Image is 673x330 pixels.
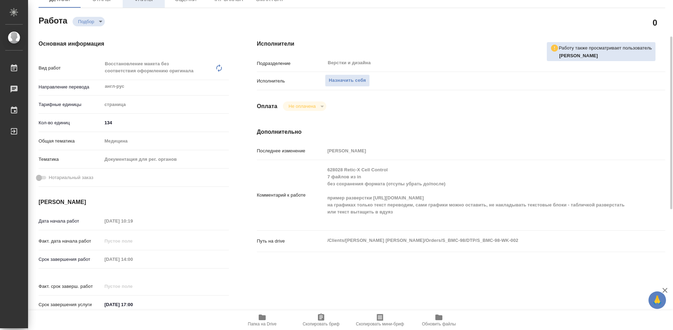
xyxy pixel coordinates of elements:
[39,238,102,245] p: Факт. дата начала работ
[39,40,229,48] h4: Основная информация
[39,156,102,163] p: Тематика
[257,102,278,111] h4: Оплата
[351,310,409,330] button: Скопировать мини-бриф
[651,293,663,308] span: 🙏
[559,45,652,52] p: Работу также просматривает пользователь
[559,53,598,58] b: [PERSON_NAME]
[325,146,631,156] input: Пустое поле
[325,74,370,87] button: Назначить себя
[325,164,631,225] textarea: 628028 Retic-X Cell Control 7 файлов из in без сохранения формата (отсупы убрать до/после) пример...
[39,283,102,290] p: Факт. срок заверш. работ
[73,17,105,26] div: Подбор
[102,281,163,291] input: Пустое поле
[257,192,325,199] p: Комментарий к работе
[102,299,163,310] input: ✎ Введи что-нибудь
[102,236,163,246] input: Пустое поле
[648,291,666,309] button: 🙏
[39,218,102,225] p: Дата начала работ
[39,256,102,263] p: Срок завершения работ
[409,310,468,330] button: Обновить файлы
[257,147,325,154] p: Последнее изменение
[257,238,325,245] p: Путь на drive
[39,14,67,26] h2: Работа
[233,310,292,330] button: Папка на Drive
[39,119,102,126] p: Кол-во единиц
[39,65,102,72] p: Вид работ
[653,16,657,28] h2: 0
[102,118,229,128] input: ✎ Введи что-нибудь
[283,101,326,111] div: Подбор
[329,77,366,85] span: Назначить себя
[257,40,665,48] h4: Исполнители
[248,322,277,326] span: Папка на Drive
[39,84,102,91] p: Направление перевода
[257,128,665,136] h4: Дополнительно
[49,174,93,181] span: Нотариальный заказ
[39,138,102,145] p: Общая тематика
[102,99,229,111] div: страница
[76,19,96,25] button: Подбор
[559,52,652,59] p: Архипова Екатерина
[286,103,318,109] button: Не оплачена
[325,235,631,246] textarea: /Clients/[PERSON_NAME] [PERSON_NAME]/Orders/S_BMC-98/DTP/S_BMC-98-WK-002
[39,101,102,108] p: Тарифные единицы
[102,135,229,147] div: Медицина
[356,322,404,326] span: Скопировать мини-бриф
[422,322,456,326] span: Обновить файлы
[292,310,351,330] button: Скопировать бриф
[102,216,163,226] input: Пустое поле
[102,254,163,264] input: Пустое поле
[39,198,229,206] h4: [PERSON_NAME]
[39,301,102,308] p: Срок завершения услуги
[302,322,339,326] span: Скопировать бриф
[257,60,325,67] p: Подразделение
[102,153,229,165] div: Документация для рег. органов
[257,78,325,85] p: Исполнитель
